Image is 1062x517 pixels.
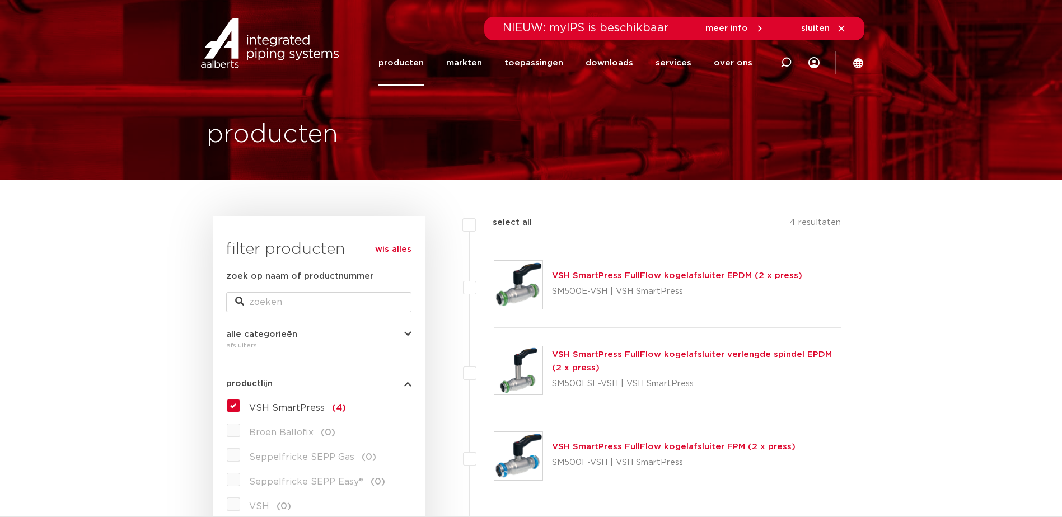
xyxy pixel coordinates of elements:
[226,379,411,388] button: productlijn
[226,292,411,312] input: zoeken
[249,477,363,486] span: Seppelfricke SEPP Easy®
[249,453,354,462] span: Seppelfricke SEPP Gas
[378,40,424,86] a: producten
[808,40,820,86] div: my IPS
[332,403,346,412] span: (4)
[552,454,796,472] p: SM500F-VSH | VSH SmartPress
[494,346,542,394] img: Thumbnail for VSH SmartPress FullFlow kogelafsluiter verlengde spindel EPDM (2 x press)
[494,261,542,309] img: Thumbnail for VSH SmartPress FullFlow kogelafsluiter EPDM (2 x press)
[375,243,411,256] a: wis alles
[801,24,830,32] span: sluiten
[789,216,841,233] p: 4 resultaten
[321,428,335,437] span: (0)
[476,216,532,229] label: select all
[801,23,846,34] a: sluiten
[705,23,765,34] a: meer info
[656,40,691,86] a: services
[249,428,314,437] span: Broen Ballofix
[705,24,748,32] span: meer info
[552,443,796,451] a: VSH SmartPress FullFlow kogelafsluiter FPM (2 x press)
[552,271,802,280] a: VSH SmartPress FullFlow kogelafsluiter EPDM (2 x press)
[504,40,563,86] a: toepassingen
[371,477,385,486] span: (0)
[362,453,376,462] span: (0)
[226,238,411,261] h3: filter producten
[226,330,297,339] span: alle categorieën
[249,403,325,412] span: VSH SmartPress
[249,502,269,511] span: VSH
[378,40,752,86] nav: Menu
[277,502,291,511] span: (0)
[226,330,411,339] button: alle categorieën
[226,339,411,352] div: afsluiters
[226,379,273,388] span: productlijn
[503,22,669,34] span: NIEUW: myIPS is beschikbaar
[494,432,542,480] img: Thumbnail for VSH SmartPress FullFlow kogelafsluiter FPM (2 x press)
[714,40,752,86] a: over ons
[552,375,841,393] p: SM500ESE-VSH | VSH SmartPress
[446,40,482,86] a: markten
[207,117,338,153] h1: producten
[552,350,832,372] a: VSH SmartPress FullFlow kogelafsluiter verlengde spindel EPDM (2 x press)
[586,40,633,86] a: downloads
[226,270,373,283] label: zoek op naam of productnummer
[552,283,802,300] p: SM500E-VSH | VSH SmartPress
